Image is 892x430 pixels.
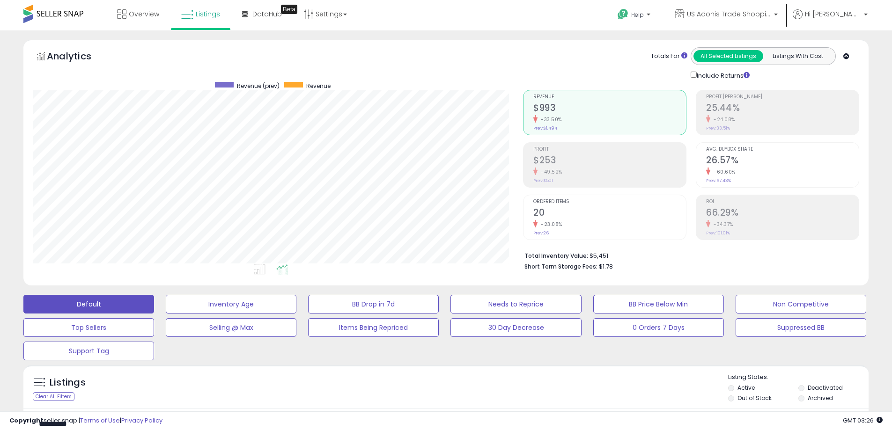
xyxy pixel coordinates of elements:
[524,249,852,261] li: $5,451
[450,295,581,313] button: Needs to Reprice
[533,147,686,152] span: Profit
[805,9,861,19] span: Hi [PERSON_NAME]
[281,5,297,14] div: Tooltip anchor
[308,318,439,337] button: Items Being Repriced
[651,52,687,61] div: Totals For
[737,384,755,392] label: Active
[524,252,588,260] b: Total Inventory Value:
[808,394,833,402] label: Archived
[166,295,296,313] button: Inventory Age
[693,50,763,62] button: All Selected Listings
[687,9,771,19] span: US Adonis Trade Shopping
[706,102,859,115] h2: 25.44%
[538,168,562,175] small: -49.52%
[533,230,549,236] small: Prev: 26
[237,82,280,90] span: Revenue (prev)
[631,11,644,19] span: Help
[610,1,660,30] a: Help
[308,295,439,313] button: BB Drop in 7d
[538,116,562,123] small: -33.50%
[706,199,859,204] span: ROI
[808,384,843,392] label: Deactivated
[736,318,866,337] button: Suppressed BB
[599,262,613,271] span: $1.78
[710,221,733,228] small: -34.37%
[728,373,869,382] p: Listing States:
[23,342,154,360] button: Support Tag
[593,318,724,337] button: 0 Orders 7 Days
[33,392,74,401] div: Clear All Filters
[533,178,553,183] small: Prev: $501
[706,207,859,220] h2: 66.29%
[593,295,724,313] button: BB Price Below Min
[706,230,730,236] small: Prev: 101.01%
[533,155,686,168] h2: $253
[737,394,772,402] label: Out of Stock
[166,318,296,337] button: Selling @ Max
[533,102,686,115] h2: $993
[533,207,686,220] h2: 20
[533,95,686,100] span: Revenue
[706,178,731,183] small: Prev: 67.43%
[23,295,154,313] button: Default
[450,318,581,337] button: 30 Day Decrease
[684,70,761,80] div: Include Returns
[706,95,859,100] span: Profit [PERSON_NAME]
[736,295,866,313] button: Non Competitive
[129,9,159,19] span: Overview
[538,221,562,228] small: -23.08%
[252,9,282,19] span: DataHub
[23,318,154,337] button: Top Sellers
[196,9,220,19] span: Listings
[710,116,735,123] small: -24.08%
[843,416,883,425] span: 2025-09-13 03:26 GMT
[763,50,833,62] button: Listings With Cost
[50,376,86,389] h5: Listings
[706,147,859,152] span: Avg. Buybox Share
[533,125,557,131] small: Prev: $1,494
[9,416,44,425] strong: Copyright
[524,262,597,270] b: Short Term Storage Fees:
[47,50,110,65] h5: Analytics
[793,9,868,30] a: Hi [PERSON_NAME]
[617,8,629,20] i: Get Help
[706,155,859,168] h2: 26.57%
[306,82,331,90] span: Revenue
[710,168,736,175] small: -60.60%
[706,125,730,131] small: Prev: 33.51%
[9,416,162,425] div: seller snap | |
[533,199,686,204] span: Ordered Items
